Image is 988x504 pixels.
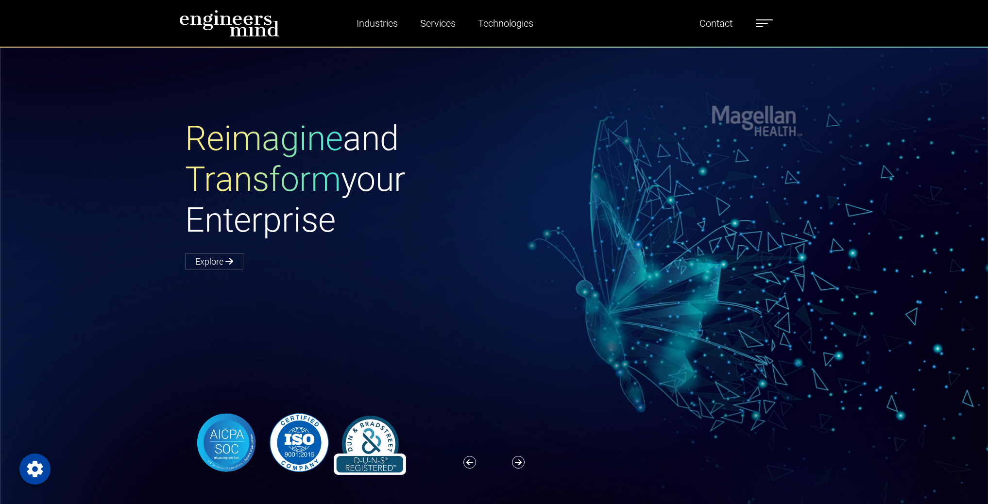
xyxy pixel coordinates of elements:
[353,12,402,34] a: Industries
[179,10,279,37] img: logo
[696,12,736,34] a: Contact
[185,159,341,199] span: Transform
[416,12,460,34] a: Services
[185,410,412,475] img: banner-logo
[185,118,343,158] span: Reimagine
[185,253,243,269] a: Explore
[474,12,537,34] a: Technologies
[185,118,494,240] h1: and your Enterprise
